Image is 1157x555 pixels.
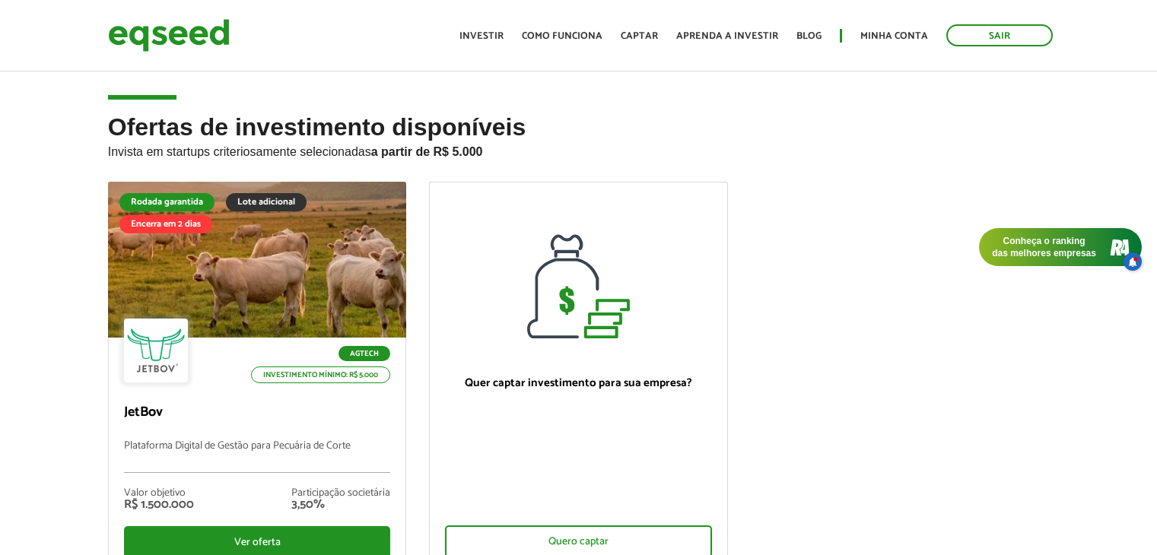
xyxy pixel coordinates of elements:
a: Blog [796,31,822,41]
div: Lote adicional [226,193,307,211]
p: Investimento mínimo: R$ 5.000 [251,366,390,383]
div: Rodada garantida [119,193,215,211]
img: EqSeed [108,15,230,55]
div: Participação societária [291,488,390,499]
a: Minha conta [860,31,928,41]
p: Plataforma Digital de Gestão para Pecuária de Corte [124,440,391,473]
p: JetBov [124,404,391,421]
div: Valor objetivo [124,488,194,499]
strong: a partir de R$ 5.000 [371,145,483,158]
p: Quer captar investimento para sua empresa? [445,376,712,390]
p: Invista em startups criteriosamente selecionadas [108,141,1050,159]
p: Agtech [339,346,390,361]
div: R$ 1.500.000 [124,499,194,511]
h2: Ofertas de investimento disponíveis [108,114,1050,182]
a: Sair [946,24,1053,46]
div: Encerra em 2 dias [119,215,212,233]
a: Como funciona [522,31,602,41]
a: Aprenda a investir [676,31,778,41]
a: Captar [621,31,658,41]
a: Investir [459,31,504,41]
div: 3,50% [291,499,390,511]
